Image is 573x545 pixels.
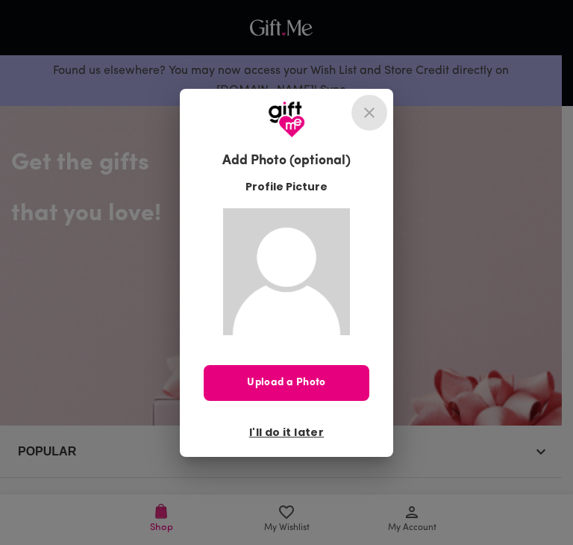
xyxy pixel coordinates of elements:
button: Upload a Photo [204,365,369,401]
img: GiftMe Logo [268,101,305,138]
span: I'll do it later [249,424,324,440]
button: I'll do it later [243,420,330,445]
img: Gift.me default profile picture [223,208,350,335]
span: Upload a Photo [204,375,369,391]
h6: Add Photo (optional) [222,152,351,172]
button: close [351,95,387,131]
span: Profile Picture [245,179,328,195]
